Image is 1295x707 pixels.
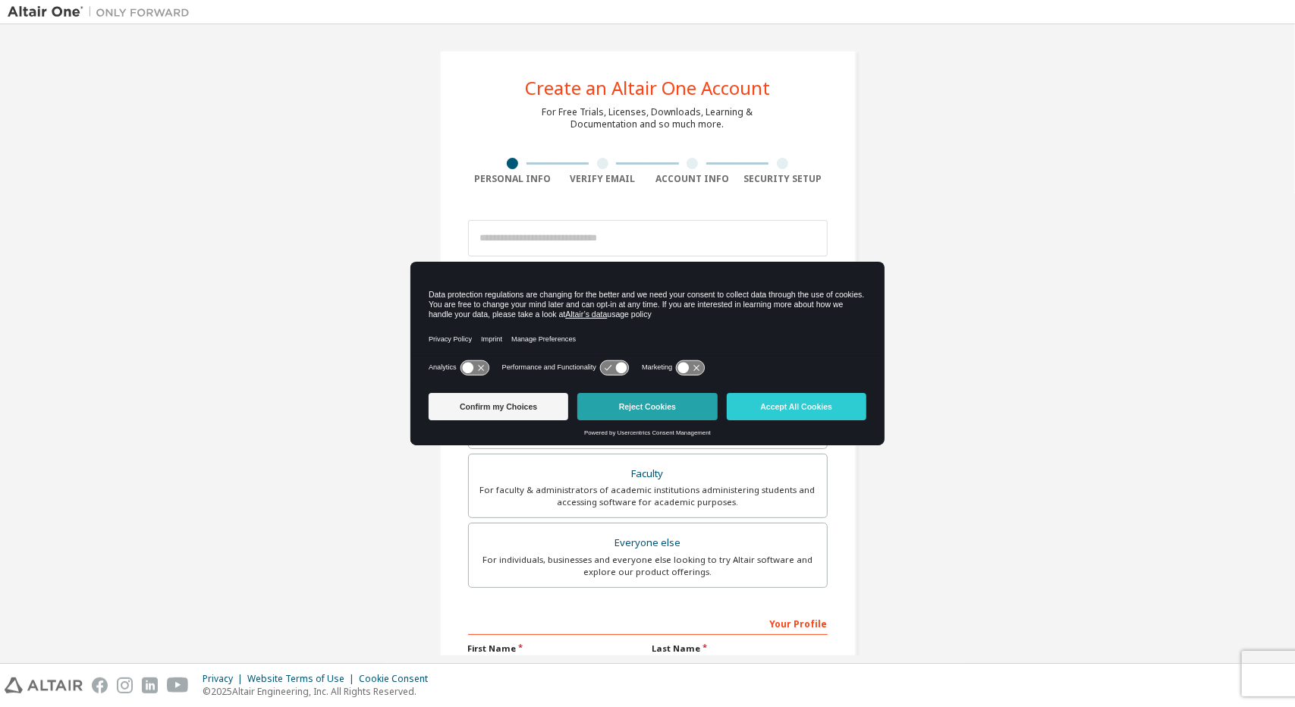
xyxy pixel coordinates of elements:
[652,643,828,655] label: Last Name
[142,677,158,693] img: linkedin.svg
[247,673,359,685] div: Website Terms of Use
[478,533,818,554] div: Everyone else
[478,554,818,578] div: For individuals, businesses and everyone else looking to try Altair software and explore our prod...
[648,173,738,185] div: Account Info
[737,173,828,185] div: Security Setup
[117,677,133,693] img: instagram.svg
[167,677,189,693] img: youtube.svg
[525,79,770,97] div: Create an Altair One Account
[558,173,648,185] div: Verify Email
[203,673,247,685] div: Privacy
[468,643,643,655] label: First Name
[203,685,437,698] p: © 2025 Altair Engineering, Inc. All Rights Reserved.
[5,677,83,693] img: altair_logo.svg
[478,463,818,485] div: Faculty
[468,611,828,635] div: Your Profile
[478,484,818,508] div: For faculty & administrators of academic institutions administering students and accessing softwa...
[8,5,197,20] img: Altair One
[92,677,108,693] img: facebook.svg
[359,673,437,685] div: Cookie Consent
[542,106,753,130] div: For Free Trials, Licenses, Downloads, Learning & Documentation and so much more.
[468,173,558,185] div: Personal Info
